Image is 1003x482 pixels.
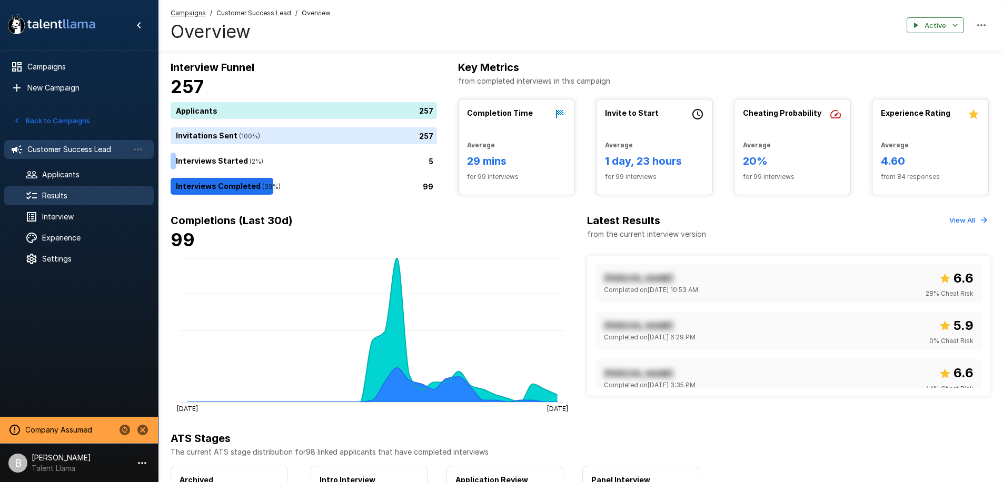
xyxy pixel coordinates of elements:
span: / [210,8,212,18]
b: 5.9 [954,318,974,333]
b: Invite to Start [605,108,659,117]
button: View All [947,212,990,228]
span: Completed on [DATE] 3:35 PM [604,380,696,390]
h6: 4.60 [881,153,980,169]
b: Cheating Probability [743,108,821,117]
b: Completions (Last 30d) [171,214,293,227]
b: Key Metrics [458,61,519,74]
p: The current ATS stage distribution for 98 linked applicants that have completed interviews [171,447,990,457]
h6: 20% [743,153,842,169]
span: for 99 interviews [605,172,704,182]
u: Campaigns [171,9,206,17]
tspan: [DATE] [177,404,198,412]
p: 257 [419,130,433,142]
p: [PERSON_NAME] [604,272,673,285]
b: Average [881,141,909,149]
span: 0 % Cheat Risk [929,336,974,346]
span: from 84 responses [881,172,980,182]
span: Completed on [DATE] 10:53 AM [604,285,698,295]
b: Latest Results [587,214,660,227]
b: 6.6 [954,365,974,380]
button: Active [907,17,964,34]
span: 28 % Cheat Risk [926,288,974,299]
tspan: [DATE] [547,404,568,412]
b: 257 [171,76,204,97]
p: 257 [419,105,433,116]
span: Overall score out of 10 [939,316,974,336]
span: Customer Success Lead [216,8,291,18]
b: Average [743,141,771,149]
span: Completed on [DATE] 6:29 PM [604,332,696,343]
h4: Overview [171,21,331,43]
p: [PERSON_NAME] [604,367,673,380]
p: from the current interview version [587,229,706,239]
b: 99 [171,229,195,250]
b: Completion Time [467,108,533,117]
h6: 1 day, 23 hours [605,153,704,169]
p: 99 [423,181,433,192]
span: Overall score out of 10 [939,268,974,288]
p: [PERSON_NAME] [604,319,673,332]
span: for 99 interviews [467,172,566,182]
b: ATS Stages [171,432,231,445]
span: 44 % Cheat Risk [925,384,974,394]
b: Interview Funnel [171,61,254,74]
span: Overall score out of 10 [939,363,974,383]
span: / [295,8,297,18]
b: Average [605,141,633,149]
b: 6.6 [954,270,974,286]
p: 5 [429,156,433,167]
span: for 99 interviews [743,172,842,182]
b: Average [467,141,495,149]
span: Overview [302,8,331,18]
h6: 29 mins [467,153,566,169]
p: from completed interviews in this campaign [458,76,990,86]
b: Experience Rating [881,108,950,117]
